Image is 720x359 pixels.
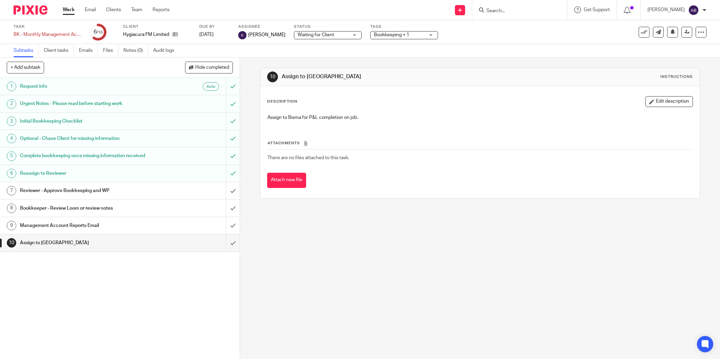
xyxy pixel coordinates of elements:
[185,62,233,73] button: Hide completed
[267,99,297,104] p: Description
[153,6,169,13] a: Reports
[370,24,438,29] label: Tags
[123,44,148,57] a: Notes (0)
[647,6,685,13] p: [PERSON_NAME]
[20,186,153,196] h1: Reviewer - Approve Bookkeeping and WP
[7,221,16,230] div: 9
[267,71,278,82] div: 10
[97,30,103,34] small: /10
[85,6,96,13] a: Email
[20,116,153,126] h1: Initial Bookkeeping Checklist
[7,186,16,195] div: 7
[7,134,16,143] div: 4
[20,220,153,231] h1: Management Account Reports Email
[123,31,169,38] p: Hygiacura FM Limited
[103,44,118,57] a: Files
[660,74,693,80] div: Instructions
[267,114,693,121] p: Assign to Bisma for P&L completion on job.
[106,6,121,13] a: Clients
[14,5,47,15] img: Pixie
[374,33,409,37] span: Bookkeeping + 1
[645,96,693,107] button: Edit description
[131,6,142,13] a: Team
[199,32,214,37] span: [DATE]
[486,8,547,14] input: Search
[20,168,153,178] h1: Reassign to Reviewer
[7,99,16,109] div: 2
[14,24,81,29] label: Task
[7,117,16,126] div: 3
[20,238,153,248] h1: Assign to [GEOGRAPHIC_DATA]
[7,169,16,178] div: 6
[94,28,103,36] div: 6
[20,133,153,144] h1: Optional - Chase Client for missing information
[123,24,191,29] label: Client
[238,31,246,39] img: svg%3E
[14,31,81,38] div: BK - Monthly Management Accounts
[20,81,153,91] h1: Request info
[688,5,699,16] img: svg%3E
[584,7,610,12] span: Get Support
[282,73,495,80] h1: Assign to [GEOGRAPHIC_DATA]
[63,6,75,13] a: Work
[7,151,16,161] div: 5
[20,151,153,161] h1: Complete bookkeeping once missing information received
[199,24,230,29] label: Due by
[195,65,229,70] span: Hide completed
[20,99,153,109] h1: Urgent Notes - Please read before starting work
[7,82,16,91] div: 1
[20,203,153,213] h1: Bookkeeper - Review Loom or review notes
[14,44,39,57] a: Subtasks
[248,31,285,38] span: [PERSON_NAME]
[267,155,349,160] span: There are no files attached to this task.
[79,44,98,57] a: Emails
[44,44,74,57] a: Client tasks
[294,24,362,29] label: Status
[267,173,306,188] button: Attach new file
[7,204,16,213] div: 8
[203,82,219,91] div: Auto
[7,62,44,73] button: + Add subtask
[7,238,16,248] div: 10
[267,141,300,145] span: Attachments
[153,44,179,57] a: Audit logs
[298,33,334,37] span: Waiting for Client
[238,24,285,29] label: Assignee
